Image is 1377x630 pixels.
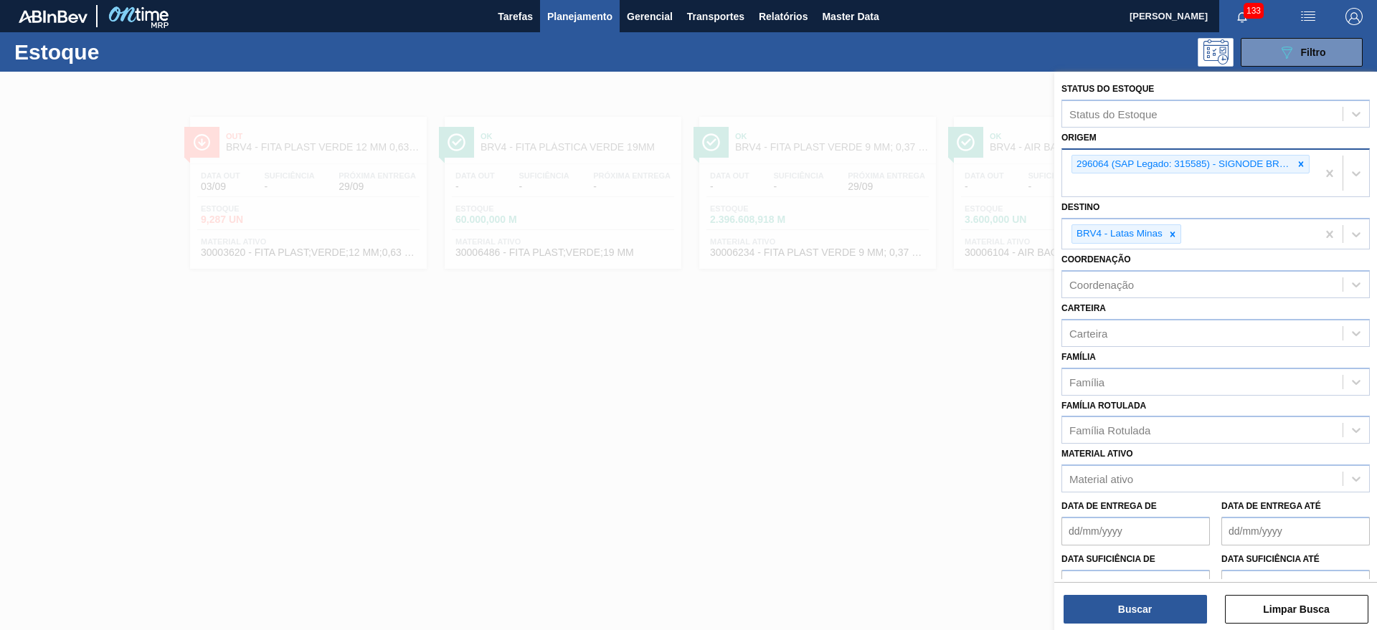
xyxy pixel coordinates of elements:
span: 133 [1244,3,1264,19]
div: Pogramando: nenhum usuário selecionado [1198,38,1234,67]
label: Material ativo [1061,449,1133,459]
label: Destino [1061,202,1099,212]
input: dd/mm/yyyy [1221,570,1370,598]
input: dd/mm/yyyy [1061,570,1210,598]
img: Logout [1345,8,1363,25]
span: Planejamento [547,8,612,25]
div: Status do Estoque [1069,108,1158,120]
div: Família [1069,376,1104,388]
span: Transportes [687,8,744,25]
div: Coordenação [1069,278,1134,290]
label: Data suficiência de [1061,554,1155,564]
label: Data de Entrega de [1061,501,1157,511]
label: Status do Estoque [1061,84,1154,94]
span: Filtro [1301,47,1326,58]
img: TNhmsLtSVTkK8tSr43FrP2fwEKptu5GPRR3wAAAABJRU5ErkJggg== [19,10,87,23]
label: Coordenação [1061,254,1131,264]
div: Família Rotulada [1069,424,1150,436]
label: Carteira [1061,303,1106,313]
label: Família [1061,352,1096,362]
div: Material ativo [1069,473,1133,485]
span: Gerencial [627,8,673,25]
label: Data de Entrega até [1221,501,1321,511]
span: Tarefas [498,8,533,25]
label: Data suficiência até [1221,554,1320,564]
button: Notificações [1219,6,1265,27]
span: Relatórios [759,8,808,25]
button: Filtro [1241,38,1363,67]
h1: Estoque [14,44,229,60]
div: 296064 (SAP Legado: 315585) - SIGNODE BRASILEIRA LTDA [1072,156,1293,173]
input: dd/mm/yyyy [1221,517,1370,545]
div: Carteira [1069,327,1107,339]
label: Família Rotulada [1061,401,1146,411]
img: userActions [1300,8,1317,25]
label: Origem [1061,133,1097,143]
span: Master Data [822,8,879,25]
input: dd/mm/yyyy [1061,517,1210,545]
div: BRV4 - Latas Minas [1072,225,1165,243]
